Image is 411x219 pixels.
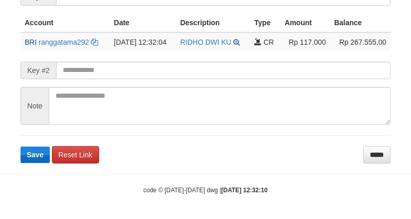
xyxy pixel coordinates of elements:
[39,38,89,46] a: ranggatama292
[330,13,390,32] th: Balance
[21,87,49,125] span: Note
[21,147,50,163] button: Save
[59,151,92,159] span: Reset Link
[221,187,268,194] strong: [DATE] 12:32:10
[250,13,281,32] th: Type
[264,38,274,46] span: CR
[180,38,232,46] a: RIDHO DWI KU
[110,32,176,51] td: [DATE] 12:32:04
[91,38,98,46] a: Copy ranggatama292 to clipboard
[27,151,44,159] span: Save
[52,146,99,163] a: Reset Link
[330,32,390,51] td: Rp 267.555,00
[176,13,250,32] th: Description
[281,32,330,51] td: Rp 117.000
[281,13,330,32] th: Amount
[110,13,176,32] th: Date
[143,187,268,194] small: code © [DATE]-[DATE] dwg |
[21,13,110,32] th: Account
[25,38,36,46] span: BRI
[21,62,56,79] span: Key #2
